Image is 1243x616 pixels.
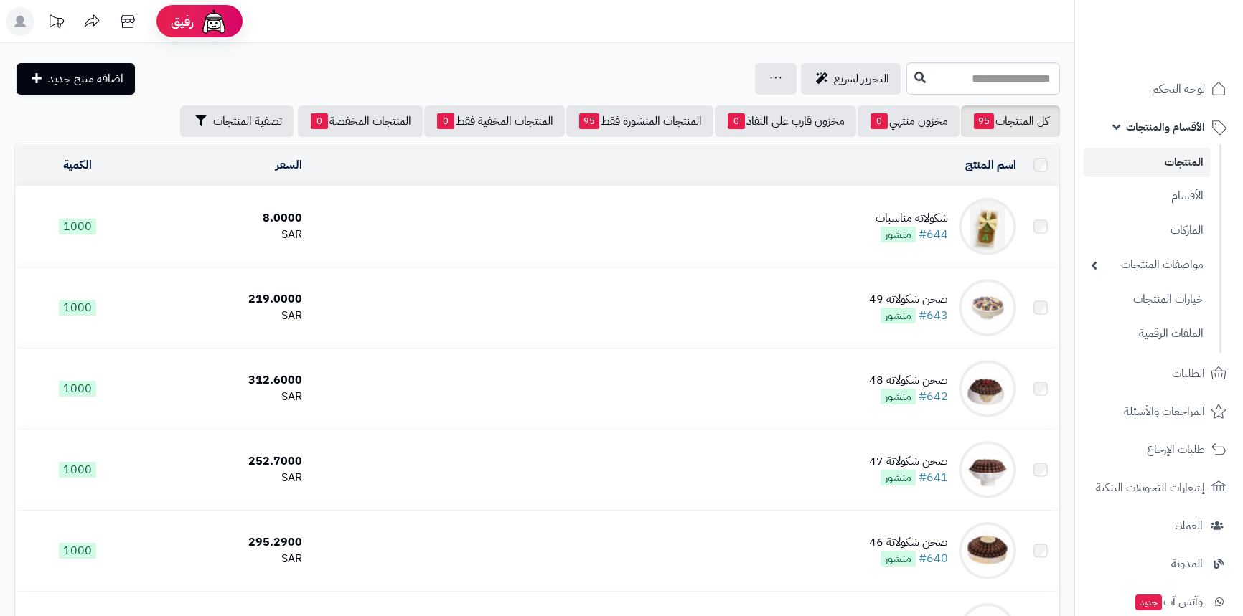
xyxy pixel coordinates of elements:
[974,113,994,129] span: 95
[200,7,228,36] img: ai-face.png
[424,105,565,137] a: المنتجات المخفية فقط0
[858,105,960,137] a: مخزون منتهي0
[1084,181,1211,212] a: الأقسام
[1084,284,1211,315] a: خيارات المنتجات
[1135,594,1162,610] span: جديد
[38,7,74,39] a: تحديثات المنصة
[1175,516,1203,536] span: العملاء
[1084,470,1234,505] a: إشعارات التحويلات البنكية
[146,210,301,227] div: 8.0000
[1124,402,1205,422] span: المراجعات والأسئلة
[919,307,948,324] a: #643
[919,226,948,243] a: #644
[959,360,1016,417] img: صحن شكولاتة 48
[715,105,856,137] a: مخزون قارب على النفاذ0
[59,543,96,559] span: 1000
[437,113,454,129] span: 0
[871,113,888,129] span: 0
[965,156,1016,174] a: اسم المنتج
[146,453,301,470] div: 252.7000
[919,550,948,567] a: #640
[1084,508,1234,543] a: العملاء
[17,63,135,95] a: اضافة منتج جديد
[1084,148,1211,177] a: المنتجات
[1084,546,1234,581] a: المدونة
[959,279,1016,336] img: صحن شكولاتة 49
[1084,356,1234,391] a: الطلبات
[881,470,916,485] span: منشور
[146,372,301,389] div: 312.6000
[1152,79,1205,99] span: لوحة التحكم
[869,453,948,470] div: صحن شكولاتة 47
[1084,318,1211,349] a: الملفات الرقمية
[1084,215,1211,246] a: الماركات
[146,308,301,324] div: SAR
[869,534,948,551] div: صحن شكولاتة 46
[298,105,423,137] a: المنتجات المخفضة0
[59,219,96,234] span: 1000
[869,291,948,308] div: صحن شكولاتة 49
[146,551,301,567] div: SAR
[213,113,282,130] span: تصفية المنتجات
[180,105,294,137] button: تصفية المنتجات
[1084,72,1234,106] a: لوحة التحكم
[1134,592,1203,612] span: وآتس آب
[1084,250,1211,280] a: مواصفات المنتجات
[311,113,328,129] span: 0
[959,198,1016,255] img: شكولاتة مناسبات
[146,470,301,486] div: SAR
[146,227,301,243] div: SAR
[171,13,194,30] span: رفيق
[961,105,1060,137] a: كل المنتجات95
[1147,440,1205,460] span: طلبات الإرجاع
[59,300,96,316] span: 1000
[566,105,713,137] a: المنتجات المنشورة فقط95
[959,441,1016,498] img: صحن شكولاتة 47
[1096,478,1205,498] span: إشعارات التحويلات البنكية
[881,308,916,323] span: منشور
[146,534,301,551] div: 295.2900
[48,70,123,87] span: اضافة منتج جديد
[146,389,301,405] div: SAR
[579,113,599,129] span: 95
[728,113,745,129] span: 0
[59,462,96,478] span: 1000
[1172,364,1205,384] span: الطلبات
[834,70,889,87] span: التحرير لسريع
[881,227,916,242] span: منشور
[801,63,901,95] a: التحرير لسريع
[919,469,948,486] a: #641
[63,156,92,174] a: الكمية
[1126,117,1205,137] span: الأقسام والمنتجات
[876,210,948,227] div: شكولاتة مناسبات
[881,389,916,404] span: منشور
[959,522,1016,579] img: صحن شكولاتة 46
[1084,432,1234,467] a: طلبات الإرجاع
[919,388,948,405] a: #642
[869,372,948,389] div: صحن شكولاتة 48
[59,381,96,397] span: 1000
[881,551,916,567] span: منشور
[1171,554,1203,574] span: المدونة
[1084,394,1234,429] a: المراجعات والأسئلة
[146,291,301,308] div: 219.0000
[276,156,302,174] a: السعر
